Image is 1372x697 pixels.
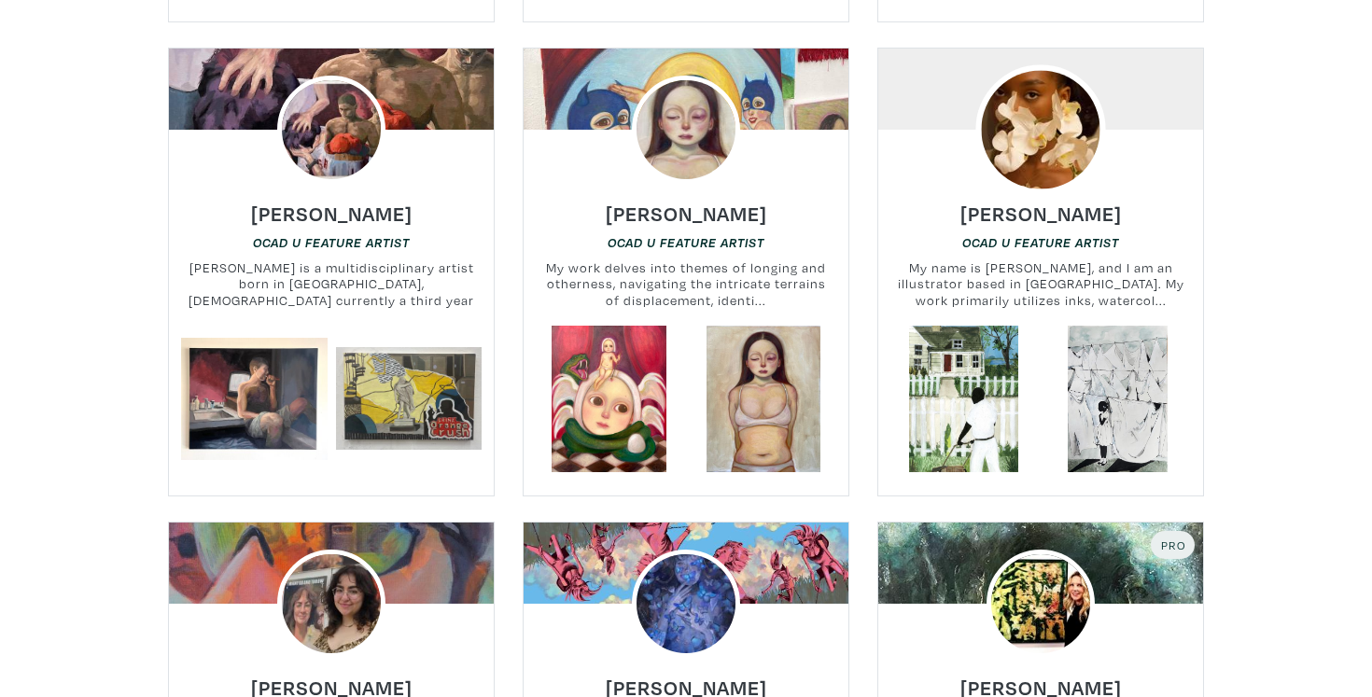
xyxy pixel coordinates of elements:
[632,550,740,658] img: phpThumb.php
[524,259,848,309] small: My work delves into themes of longing and otherness, navigating the intricate terrains of displac...
[1159,537,1186,552] span: Pro
[960,670,1122,691] a: [PERSON_NAME]
[975,64,1105,194] img: phpThumb.php
[878,259,1203,309] small: My name is [PERSON_NAME], and I am an illustrator based in [GEOGRAPHIC_DATA]. My work primarily u...
[606,196,767,217] a: [PERSON_NAME]
[253,233,410,251] a: OCAD U Feature Artist
[169,259,494,309] small: [PERSON_NAME] is a multidisciplinary artist born in [GEOGRAPHIC_DATA], [DEMOGRAPHIC_DATA] current...
[277,550,385,658] img: phpThumb.php
[251,201,413,226] h6: [PERSON_NAME]
[987,550,1095,658] img: phpThumb.php
[251,196,413,217] a: [PERSON_NAME]
[632,76,740,184] img: phpThumb.php
[608,233,764,251] a: OCAD U Feature Artist
[962,233,1119,251] a: OCAD U Feature Artist
[960,196,1122,217] a: [PERSON_NAME]
[606,670,767,691] a: [PERSON_NAME]
[962,235,1119,250] em: OCAD U Feature Artist
[251,670,413,691] a: [PERSON_NAME]
[253,235,410,250] em: OCAD U Feature Artist
[608,235,764,250] em: OCAD U Feature Artist
[960,201,1122,226] h6: [PERSON_NAME]
[606,201,767,226] h6: [PERSON_NAME]
[277,76,385,184] img: phpThumb.php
